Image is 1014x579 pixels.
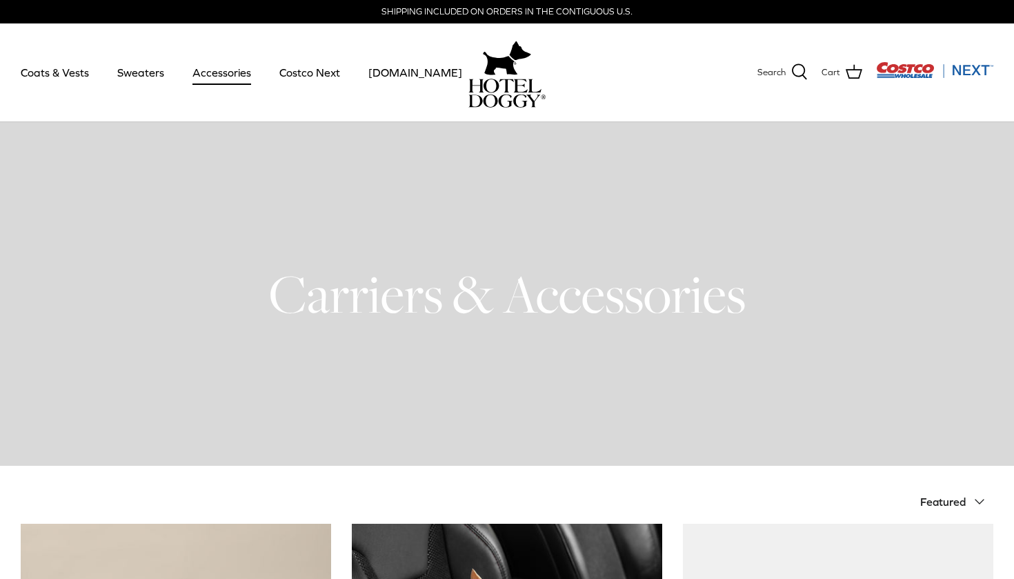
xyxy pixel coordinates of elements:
[267,49,352,96] a: Costco Next
[822,66,840,80] span: Cart
[8,49,101,96] a: Coats & Vests
[757,66,786,80] span: Search
[822,63,862,81] a: Cart
[483,37,531,79] img: hoteldoggy.com
[876,61,993,79] img: Costco Next
[468,79,546,108] img: hoteldoggycom
[876,70,993,81] a: Visit Costco Next
[920,495,966,508] span: Featured
[105,49,177,96] a: Sweaters
[356,49,475,96] a: [DOMAIN_NAME]
[468,37,546,108] a: hoteldoggy.com hoteldoggycom
[21,260,993,328] h1: Carriers & Accessories
[920,487,993,517] button: Featured
[757,63,808,81] a: Search
[180,49,264,96] a: Accessories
